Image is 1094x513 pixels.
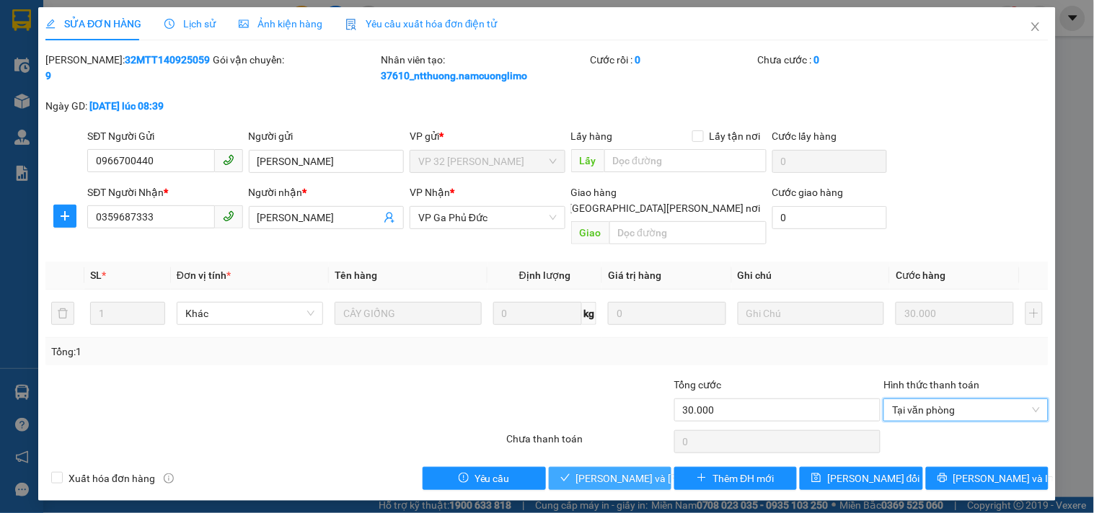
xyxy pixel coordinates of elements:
[635,54,641,66] b: 0
[87,184,242,200] div: SĐT Người Nhận
[608,302,726,325] input: 0
[591,52,755,68] div: Cước rồi :
[758,52,922,68] div: Chưa cước :
[713,470,774,486] span: Thêm ĐH mới
[239,18,322,30] span: Ảnh kiện hàng
[953,470,1054,486] span: [PERSON_NAME] và In
[410,187,450,198] span: VP Nhận
[938,473,948,484] span: printer
[384,212,395,223] span: user-add
[239,19,249,29] span: picture
[582,302,596,325] span: kg
[89,100,164,112] b: [DATE] lúc 08:39
[560,473,570,484] span: check
[519,269,570,281] span: Định lượng
[45,54,210,81] b: 32MTT1409250599
[811,473,821,484] span: save
[423,467,545,490] button: exclamation-circleYêu cầu
[704,128,767,144] span: Lấy tận nơi
[608,269,661,281] span: Giá trị hàng
[410,128,565,144] div: VP gửi
[418,151,556,172] span: VP 32 Mạc Thái Tổ
[814,54,820,66] b: 0
[571,221,609,244] span: Giao
[896,302,1014,325] input: 0
[827,470,920,486] span: [PERSON_NAME] đổi
[772,150,888,173] input: Cước lấy hàng
[381,70,527,81] b: 37610_ntthuong.namcuonglimo
[45,52,210,84] div: [PERSON_NAME]:
[87,128,242,144] div: SĐT Người Gửi
[674,379,722,391] span: Tổng cước
[772,130,837,142] label: Cước lấy hàng
[571,187,617,198] span: Giao hàng
[1025,302,1043,325] button: plus
[1030,21,1041,32] span: close
[381,52,588,84] div: Nhân viên tạo:
[896,269,945,281] span: Cước hàng
[549,467,671,490] button: check[PERSON_NAME] và [PERSON_NAME] hàng
[571,130,613,142] span: Lấy hàng
[177,269,231,281] span: Đơn vị tính
[459,473,469,484] span: exclamation-circle
[54,210,76,222] span: plus
[800,467,922,490] button: save[PERSON_NAME] đổi
[1015,7,1056,48] button: Close
[571,149,604,172] span: Lấy
[335,269,377,281] span: Tên hàng
[185,303,314,324] span: Khác
[772,187,844,198] label: Cước giao hàng
[418,207,556,228] span: VP Ga Phủ Đức
[604,149,767,172] input: Dọc đường
[738,302,884,325] input: Ghi Chú
[213,52,378,68] div: Gói vận chuyển:
[926,467,1049,490] button: printer[PERSON_NAME] và In
[249,128,404,144] div: Người gửi
[883,379,979,391] label: Hình thức thanh toán
[63,470,161,486] span: Xuất hóa đơn hàng
[732,262,890,290] th: Ghi chú
[576,470,771,486] span: [PERSON_NAME] và [PERSON_NAME] hàng
[164,473,174,483] span: info-circle
[505,431,672,456] div: Chưa thanh toán
[345,18,498,30] span: Yêu cầu xuất hóa đơn điện tử
[223,154,234,166] span: phone
[249,184,404,200] div: Người nhận
[45,98,210,114] div: Ngày GD:
[564,200,767,216] span: [GEOGRAPHIC_DATA][PERSON_NAME] nơi
[164,19,175,29] span: clock-circle
[51,302,74,325] button: delete
[51,344,423,360] div: Tổng: 1
[772,206,888,229] input: Cước giao hàng
[45,18,141,30] span: SỬA ĐƠN HÀNG
[674,467,797,490] button: plusThêm ĐH mới
[892,399,1039,421] span: Tại văn phòng
[697,473,707,484] span: plus
[609,221,767,244] input: Dọc đường
[53,205,76,228] button: plus
[345,19,357,30] img: icon
[475,470,510,486] span: Yêu cầu
[164,18,216,30] span: Lịch sử
[90,269,102,281] span: SL
[335,302,481,325] input: VD: Bàn, Ghế
[223,210,234,222] span: phone
[45,19,56,29] span: edit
